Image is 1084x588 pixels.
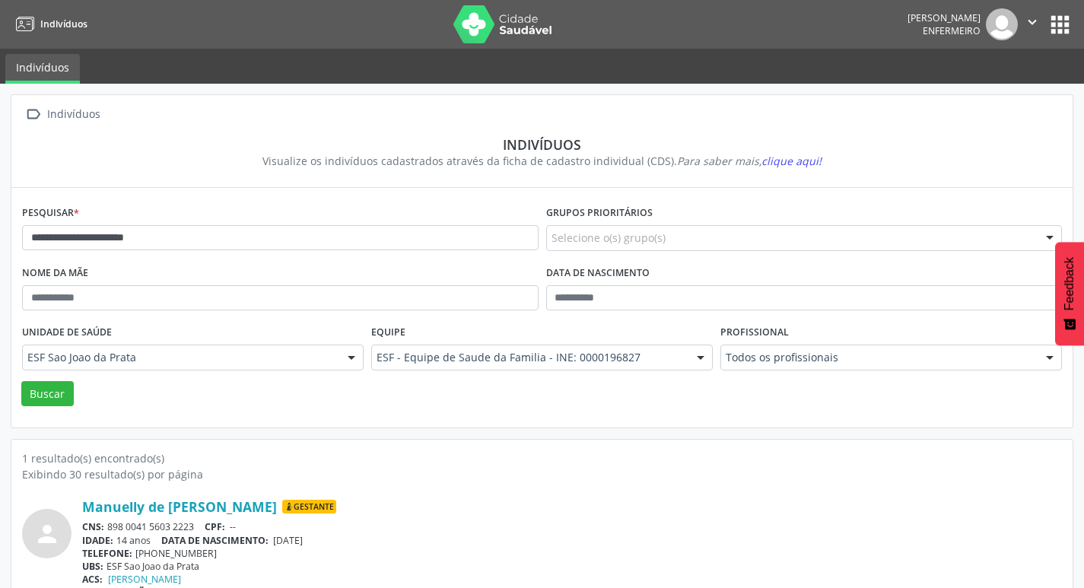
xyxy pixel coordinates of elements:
label: Profissional [720,321,789,345]
a: Indivíduos [5,54,80,84]
div: 14 anos [82,534,1062,547]
span: Todos os profissionais [726,350,1031,365]
span: ESF Sao Joao da Prata [27,350,332,365]
span: ACS: [82,573,103,586]
div: ESF Sao Joao da Prata [82,560,1062,573]
span: Gestante [282,500,336,513]
a:  Indivíduos [22,103,103,126]
span: clique aqui! [761,154,822,168]
div: Indivíduos [33,136,1051,153]
div: Exibindo 30 resultado(s) por página [22,466,1062,482]
button: Feedback - Mostrar pesquisa [1055,242,1084,345]
span: CNS: [82,520,104,533]
label: Nome da mãe [22,262,88,285]
div: 1 resultado(s) encontrado(s) [22,450,1062,466]
i: Para saber mais, [677,154,822,168]
span: Enfermeiro [923,24,981,37]
button:  [1018,8,1047,40]
i: person [33,520,61,548]
span: Indivíduos [40,17,87,30]
i:  [22,103,44,126]
span: ESF - Equipe de Saude da Familia - INE: 0000196827 [377,350,682,365]
span: CPF: [205,520,225,533]
div: [PHONE_NUMBER] [82,547,1062,560]
span: -- [230,520,236,533]
span: Feedback [1063,257,1076,310]
a: [PERSON_NAME] [108,573,181,586]
label: Pesquisar [22,202,79,225]
span: IDADE: [82,534,113,547]
label: Grupos prioritários [546,202,653,225]
span: TELEFONE: [82,547,132,560]
label: Equipe [371,321,405,345]
label: Unidade de saúde [22,321,112,345]
label: Data de nascimento [546,262,650,285]
img: img [986,8,1018,40]
div: [PERSON_NAME] [908,11,981,24]
div: Indivíduos [44,103,103,126]
button: Buscar [21,381,74,407]
div: 898 0041 5603 2223 [82,520,1062,533]
div: Visualize os indivíduos cadastrados através da ficha de cadastro individual (CDS). [33,153,1051,169]
span: [DATE] [273,534,303,547]
button: apps [1047,11,1073,38]
span: Selecione o(s) grupo(s) [552,230,666,246]
i:  [1024,14,1041,30]
span: DATA DE NASCIMENTO: [161,534,269,547]
a: Manuelly de [PERSON_NAME] [82,498,277,515]
a: Indivíduos [11,11,87,37]
span: UBS: [82,560,103,573]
